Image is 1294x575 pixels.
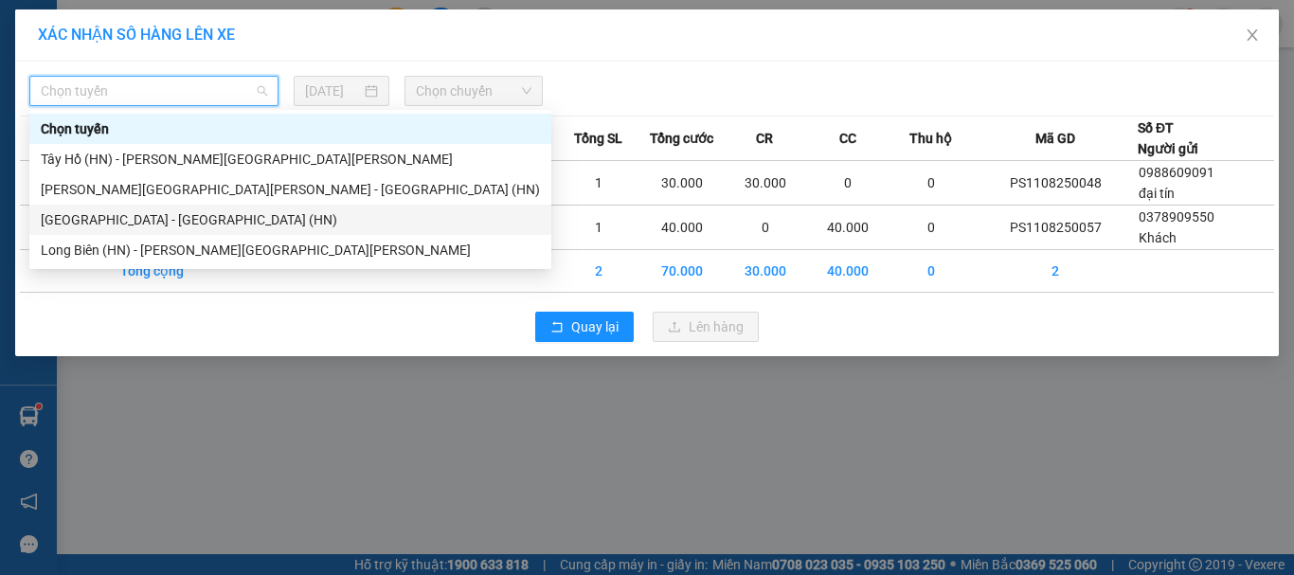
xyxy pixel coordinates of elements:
div: Tây Hồ (HN) - [PERSON_NAME][GEOGRAPHIC_DATA][PERSON_NAME] [41,149,540,170]
td: 2 [557,250,640,293]
span: CR [756,128,773,149]
strong: CÔNG TY TNHH VĨNH QUANG [50,15,153,77]
div: Thanh Hóa - Tây Hồ (HN) [29,205,551,235]
td: 0 [807,161,890,206]
span: 0378909550 [1139,209,1214,225]
span: Mã GD [1035,128,1075,149]
img: logo [9,49,32,129]
div: Chọn tuyến [29,114,551,144]
button: uploadLên hàng [653,312,759,342]
span: 0988609091 [1139,165,1214,180]
span: đại tín [1139,186,1175,201]
span: rollback [550,320,564,335]
span: Chọn chuyến [416,77,532,105]
td: 0 [724,206,807,250]
div: Chọn tuyến [41,118,540,139]
td: 1 [557,206,640,250]
td: 1 [557,161,640,206]
input: 11/08/2025 [305,81,360,101]
div: Tây Hồ (HN) - Thanh Hóa [29,144,551,174]
div: [GEOGRAPHIC_DATA] - [GEOGRAPHIC_DATA] (HN) [41,209,540,230]
td: PS1108250057 [973,206,1138,250]
span: close [1245,27,1260,43]
span: CC [839,128,856,149]
td: 30.000 [640,161,724,206]
span: Tổng cước [650,128,713,149]
button: Close [1226,9,1279,63]
button: rollbackQuay lại [535,312,634,342]
span: Tổng SL [574,128,622,149]
td: 2 [973,250,1138,293]
td: 40.000 [807,206,890,250]
td: 0 [890,161,973,206]
span: Chọn tuyến [41,77,267,105]
span: Khách [1139,230,1177,245]
td: 40.000 [640,206,724,250]
td: 0 [890,250,973,293]
td: 30.000 [724,250,807,293]
div: [PERSON_NAME][GEOGRAPHIC_DATA][PERSON_NAME] - [GEOGRAPHIC_DATA] (HN) [41,179,540,200]
td: 70.000 [640,250,724,293]
strong: Hotline : 0889 23 23 23 [40,125,163,139]
div: Số ĐT Người gửi [1138,117,1198,159]
div: Long Biên (HN) - [PERSON_NAME][GEOGRAPHIC_DATA][PERSON_NAME] [41,240,540,261]
strong: PHIẾU GỬI HÀNG [53,81,149,121]
div: Long Biên (HN) - Thanh Hóa [29,235,551,265]
div: Thanh Hóa - Long Biên (HN) [29,174,551,205]
td: 30.000 [724,161,807,206]
span: Thu hộ [909,128,952,149]
span: PS1108250057 [171,94,310,118]
td: 0 [890,206,973,250]
span: XÁC NHẬN SỐ HÀNG LÊN XE [38,26,235,44]
span: Quay lại [571,316,619,337]
td: 40.000 [807,250,890,293]
td: Tổng cộng [119,250,203,293]
td: PS1108250048 [973,161,1138,206]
